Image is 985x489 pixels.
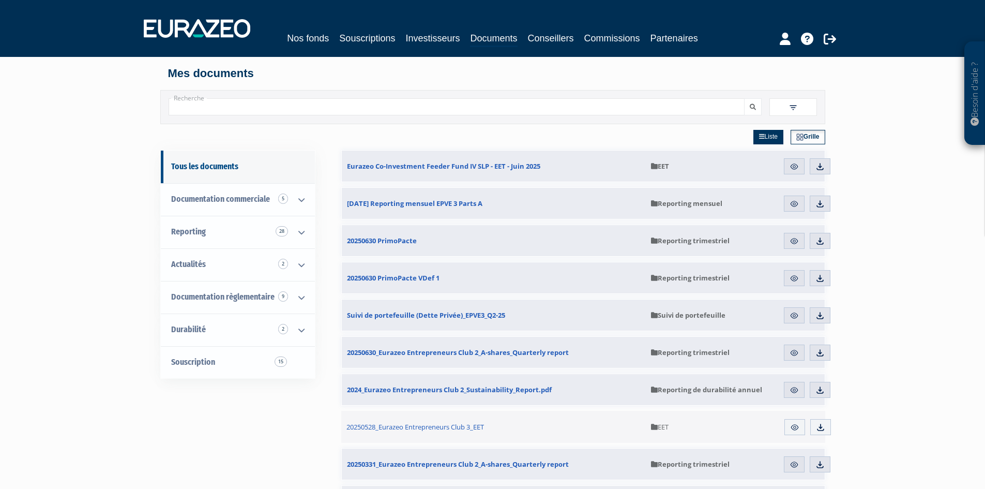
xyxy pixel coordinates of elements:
img: eye.svg [790,348,799,358]
a: 20250630 PrimoPacte [342,225,646,256]
a: Souscription15 [161,346,315,379]
img: eye.svg [790,274,799,283]
img: eye.svg [790,423,799,432]
span: Documentation commerciale [171,194,270,204]
img: download.svg [815,274,825,283]
a: Conseillers [528,31,574,46]
span: 20250630 PrimoPacte [347,236,417,245]
a: Nos fonds [287,31,329,46]
span: Reporting trimestriel [651,236,730,245]
img: download.svg [815,386,825,395]
span: Suivi de portefeuille [651,310,725,320]
a: 20250630_Eurazeo Entrepreneurs Club 2_A-shares_Quarterly report [342,337,646,368]
img: filter.svg [789,103,798,112]
span: Souscription [171,357,215,367]
span: 20250630 PrimoPacte VDef 1 [347,273,440,283]
img: download.svg [815,460,825,469]
span: 20250630_Eurazeo Entrepreneurs Club 2_A-shares_Quarterly report [347,348,569,357]
span: Reporting [171,227,206,236]
span: 28 [276,226,288,236]
p: Besoin d'aide ? [969,47,981,140]
img: eye.svg [790,236,799,246]
a: Grille [791,130,825,144]
span: Reporting trimestriel [651,348,730,357]
span: 15 [275,357,287,367]
a: [DATE] Reporting mensuel EPVE 3 Parts A [342,188,646,219]
a: Actualités 2 [161,248,315,281]
img: eye.svg [790,162,799,171]
h4: Mes documents [168,67,817,80]
a: Eurazeo Co-Investment Feeder Fund IV SLP - EET - Juin 2025 [342,151,646,182]
span: 9 [278,291,288,302]
a: 20250331_Eurazeo Entrepreneurs Club 2_A-shares_Quarterly report [342,449,646,480]
a: 2024_Eurazeo Entrepreneurs Club 2_Sustainability_Report.pdf [342,374,646,405]
span: Documentation règlementaire [171,292,275,302]
span: 20250331_Eurazeo Entrepreneurs Club 2_A-shares_Quarterly report [347,460,569,469]
img: eye.svg [790,199,799,209]
span: [DATE] Reporting mensuel EPVE 3 Parts A [347,199,482,208]
img: eye.svg [790,460,799,469]
img: download.svg [815,162,825,171]
span: 5 [278,194,288,204]
input: Recherche [169,98,745,115]
a: 20250630 PrimoPacte VDef 1 [342,262,646,293]
span: EET [651,161,669,171]
a: Documents [470,31,517,47]
a: Reporting 28 [161,216,315,248]
img: download.svg [815,348,825,358]
span: 2 [278,324,288,334]
a: 20250528_Eurazeo Entrepreneurs Club 3_EET [341,411,646,443]
a: Partenaires [650,31,698,46]
img: download.svg [815,199,825,209]
span: 20250528_Eurazeo Entrepreneurs Club 3_EET [346,422,484,432]
img: eye.svg [790,311,799,320]
span: Actualités [171,259,206,269]
a: Durabilité 2 [161,314,315,346]
span: Reporting de durabilité annuel [651,385,762,394]
span: Reporting mensuel [651,199,722,208]
span: 2024_Eurazeo Entrepreneurs Club 2_Sustainability_Report.pdf [347,385,552,394]
img: download.svg [815,236,825,246]
span: Durabilité [171,324,206,334]
a: Commissions [584,31,640,46]
a: Investisseurs [405,31,460,46]
span: Suivi de portefeuille (Dette Privée)_EPVE3_Q2-25 [347,310,505,320]
a: Tous les documents [161,151,315,183]
a: Documentation règlementaire 9 [161,281,315,314]
img: grid.svg [796,134,804,141]
span: 2 [278,259,288,269]
span: Reporting trimestriel [651,460,730,469]
span: Reporting trimestriel [651,273,730,283]
img: 1732889491-logotype_eurazeo_blanc_rvb.png [144,19,250,38]
a: Souscriptions [339,31,395,46]
a: Documentation commerciale 5 [161,183,315,216]
img: eye.svg [790,386,799,395]
a: Liste [753,130,783,144]
span: Eurazeo Co-Investment Feeder Fund IV SLP - EET - Juin 2025 [347,161,540,171]
img: download.svg [815,311,825,320]
img: download.svg [816,423,825,432]
a: Suivi de portefeuille (Dette Privée)_EPVE3_Q2-25 [342,300,646,331]
span: EET [651,422,669,432]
